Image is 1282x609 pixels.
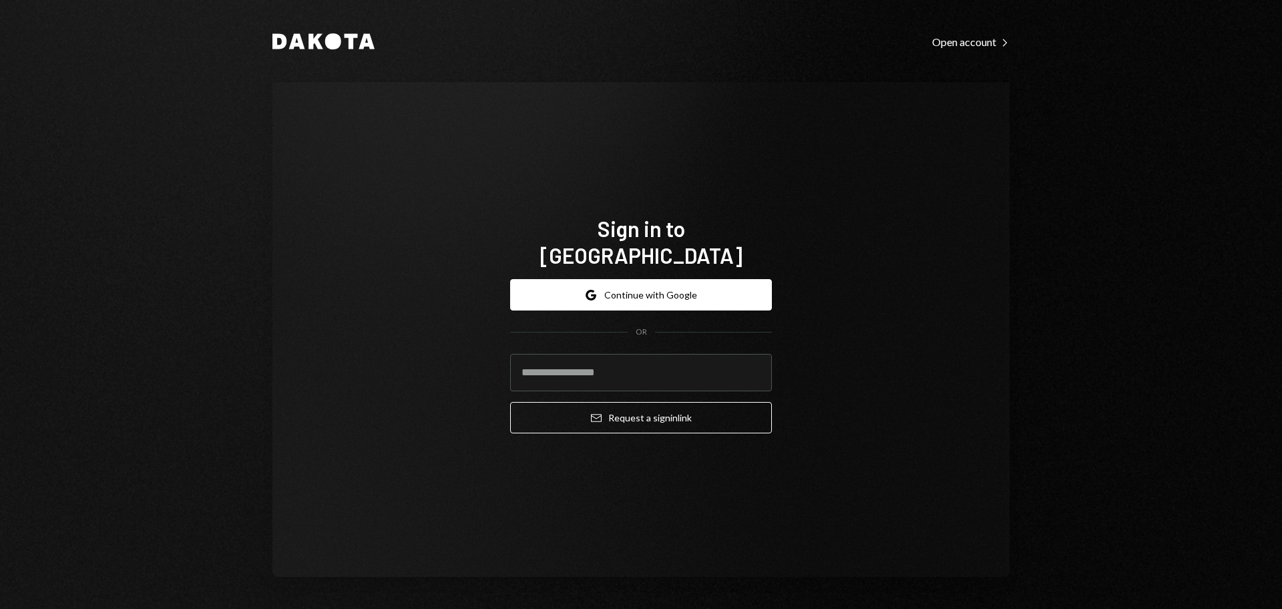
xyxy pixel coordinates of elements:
[510,215,772,268] h1: Sign in to [GEOGRAPHIC_DATA]
[636,327,647,338] div: OR
[932,35,1010,49] div: Open account
[510,279,772,311] button: Continue with Google
[932,34,1010,49] a: Open account
[510,402,772,433] button: Request a signinlink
